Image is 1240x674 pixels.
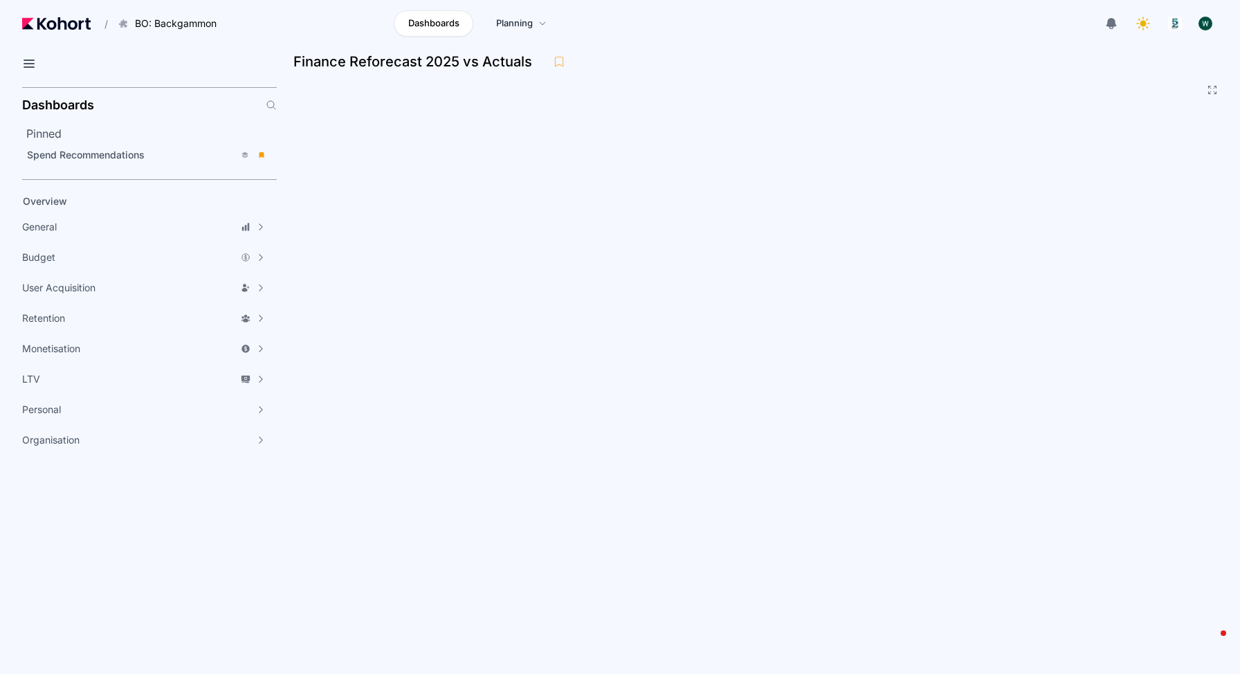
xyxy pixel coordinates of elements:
span: General [22,220,57,234]
h2: Pinned [26,125,277,142]
iframe: Intercom live chat [1193,627,1226,660]
a: Spend Recommendations [22,145,273,165]
span: Spend Recommendations [27,149,145,161]
a: Overview [18,191,253,212]
a: Planning [482,10,561,37]
span: Personal [22,403,61,417]
img: logo_logo_images_1_20240607072359498299_20240828135028712857.jpeg [1168,17,1182,30]
button: BO: Backgammon [111,12,231,35]
span: BO: Backgammon [135,17,217,30]
span: Organisation [22,433,80,447]
span: User Acquisition [22,281,95,295]
span: Planning [496,17,533,30]
a: Dashboards [394,10,473,37]
h2: Dashboards [22,99,94,111]
span: Monetisation [22,342,80,356]
span: Overview [23,195,67,207]
span: Retention [22,311,65,325]
span: Budget [22,251,55,264]
img: Kohort logo [22,17,91,30]
button: Fullscreen [1207,84,1218,95]
span: Dashboards [408,17,459,30]
span: / [93,17,108,31]
h3: Finance Reforecast 2025 vs Actuals [293,55,540,69]
span: LTV [22,372,40,386]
